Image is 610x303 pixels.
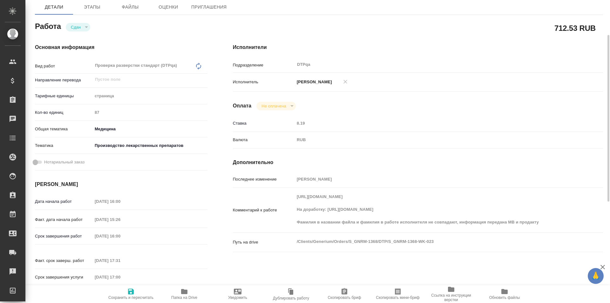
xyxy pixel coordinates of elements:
[554,23,596,33] h2: 712.53 RUB
[256,102,295,110] div: Сдан
[424,285,478,303] button: Ссылка на инструкции верстки
[115,3,146,11] span: Файлы
[233,207,295,213] p: Комментарий к работе
[35,142,92,149] p: Тематика
[92,124,207,134] div: Медицина
[35,126,92,132] p: Общая тематика
[233,102,252,110] h4: Оплата
[94,76,193,83] input: Пустое поле
[92,108,207,117] input: Пустое поле
[295,236,572,247] textarea: /Clients/Generium/Orders/S_GNRM-1368/DTP/S_GNRM-1368-WK-023
[233,159,603,166] h4: Дополнительно
[588,268,604,284] button: 🙏
[44,159,85,165] span: Нотариальный заказ
[328,295,361,300] span: Скопировать бриф
[478,285,531,303] button: Обновить файлы
[318,285,371,303] button: Скопировать бриф
[35,181,207,188] h4: [PERSON_NAME]
[295,79,332,85] p: [PERSON_NAME]
[228,295,247,300] span: Уведомить
[108,295,153,300] span: Сохранить и пересчитать
[376,295,419,300] span: Скопировать мини-бриф
[92,256,148,265] input: Пустое поле
[35,198,92,205] p: Дата начала работ
[39,3,69,11] span: Детали
[233,62,295,68] p: Подразделение
[295,191,572,228] textarea: [URL][DOMAIN_NAME] На доработку: [URL][DOMAIN_NAME] Фамилия в названии файла и фамилия в работе и...
[295,134,572,145] div: RUB
[92,140,207,151] div: Производство лекарственных препаратов
[35,77,92,83] p: Направление перевода
[158,285,211,303] button: Папка на Drive
[211,285,264,303] button: Уведомить
[295,175,572,184] input: Пустое поле
[77,3,107,11] span: Этапы
[233,79,295,85] p: Исполнитель
[489,295,520,300] span: Обновить файлы
[92,197,148,206] input: Пустое поле
[35,258,92,264] p: Факт. срок заверш. работ
[35,274,92,280] p: Срок завершения услуги
[233,239,295,245] p: Путь на drive
[260,103,288,109] button: Не оплачена
[92,91,207,101] div: страница
[171,295,197,300] span: Папка на Drive
[371,285,424,303] button: Скопировать мини-бриф
[35,233,92,239] p: Срок завершения работ
[92,231,148,241] input: Пустое поле
[295,119,572,128] input: Пустое поле
[35,63,92,69] p: Вид работ
[191,3,227,11] span: Приглашения
[92,272,148,282] input: Пустое поле
[428,293,474,302] span: Ссылка на инструкции верстки
[35,217,92,223] p: Факт. дата начала работ
[233,120,295,127] p: Ставка
[35,93,92,99] p: Тарифные единицы
[273,296,309,300] span: Дублировать работу
[233,176,295,182] p: Последнее изменение
[35,109,92,116] p: Кол-во единиц
[35,44,207,51] h4: Основная информация
[92,215,148,224] input: Пустое поле
[69,24,83,30] button: Сдан
[66,23,90,31] div: Сдан
[590,269,601,283] span: 🙏
[233,137,295,143] p: Валюта
[264,285,318,303] button: Дублировать работу
[153,3,184,11] span: Оценки
[104,285,158,303] button: Сохранить и пересчитать
[35,20,61,31] h2: Работа
[233,44,603,51] h4: Исполнители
